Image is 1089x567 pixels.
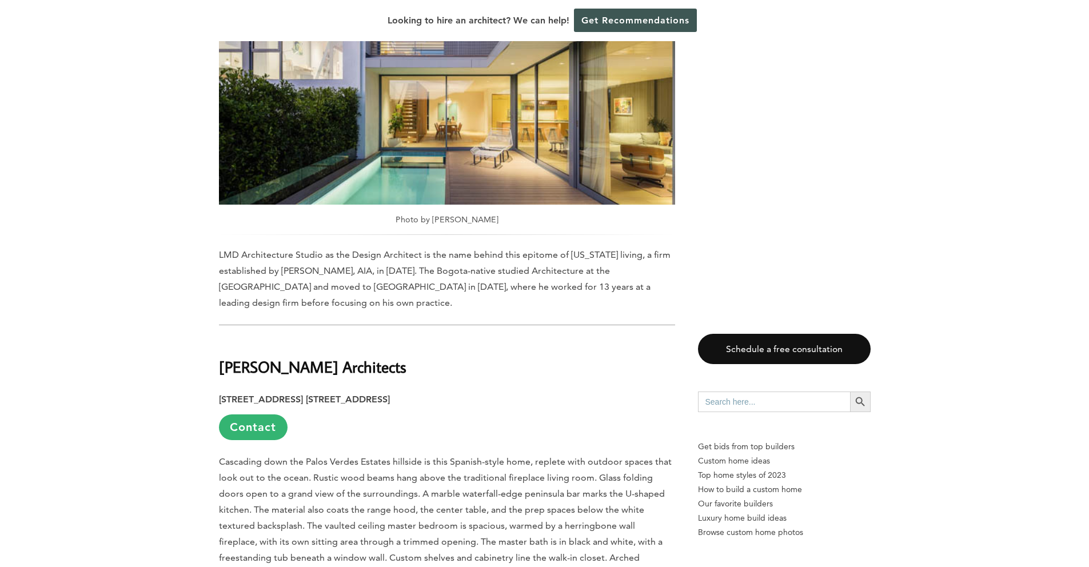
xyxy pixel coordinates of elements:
a: Browse custom home photos [698,525,871,540]
a: Get Recommendations [574,9,697,32]
iframe: Drift Widget Chat Controller [869,485,1075,553]
a: Luxury home build ideas [698,511,871,525]
input: Search here... [698,392,850,412]
a: Top home styles of 2023 [698,468,871,482]
a: Our favorite builders [698,497,871,511]
svg: Search [854,396,867,408]
strong: [PERSON_NAME] Architects [219,357,406,377]
p: Photo by [PERSON_NAME] [219,214,675,235]
strong: [STREET_ADDRESS] [STREET_ADDRESS] [219,394,390,405]
a: Custom home ideas [698,454,871,468]
a: Schedule a free consultation [698,334,871,364]
a: Contact [219,414,288,440]
span: LMD Architecture Studio as the Design Architect is the name behind this epitome of [US_STATE] liv... [219,249,671,308]
a: How to build a custom home [698,482,871,497]
p: Get bids from top builders [698,440,871,454]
